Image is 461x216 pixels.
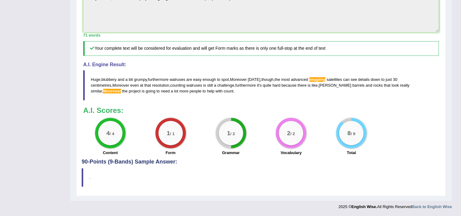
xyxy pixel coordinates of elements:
[110,131,114,136] small: / 4
[347,150,356,156] label: Total
[186,77,192,82] span: are
[161,89,170,93] span: need
[222,77,229,82] span: spot
[126,77,128,82] span: a
[207,89,215,93] span: help
[263,83,271,88] span: quite
[257,83,259,88] span: it
[122,89,128,93] span: the
[156,89,160,93] span: to
[275,77,280,82] span: the
[392,83,399,88] span: look
[91,89,102,93] span: similar
[91,77,100,82] span: Huge
[83,106,123,114] b: A.I. Scores:
[83,32,439,38] div: 71 words
[282,83,296,88] span: because
[82,168,440,187] blockquote: .
[144,83,151,88] span: that
[170,77,185,82] span: walruses
[217,83,234,88] span: challenge
[91,83,111,88] span: centimetres
[281,150,302,156] label: Vocabulary
[140,83,143,88] span: at
[222,150,240,156] label: Grammar
[83,62,439,67] h4: A.I. Engine Result:
[327,77,342,82] span: satellites
[193,77,201,82] span: easy
[217,77,220,82] span: to
[167,130,170,136] big: 1
[103,89,121,93] span: Possible spelling mistake found. (did you mean: Moreover)
[215,89,222,93] span: with
[235,83,256,88] span: furthermore
[297,83,307,88] span: there
[291,77,308,82] span: advanced
[347,130,351,136] big: 8
[83,41,439,56] h5: Your complete text will be considered for evaluation and will get Form marks as there is only one...
[343,77,349,82] span: can
[351,204,377,209] strong: English Wise.
[351,131,355,136] small: / 9
[103,150,118,156] label: Content
[400,83,410,88] span: really
[412,204,452,209] a: Back to English Wise
[224,89,233,93] span: count
[146,89,155,93] span: going
[170,83,185,88] span: counting
[129,89,140,93] span: project
[203,77,216,82] span: enough
[281,77,290,82] span: most
[207,83,213,88] span: still
[227,130,230,136] big: 1
[170,131,175,136] small: / 1
[260,83,262,88] span: s
[129,77,133,82] span: bit
[203,89,206,93] span: to
[312,83,318,88] span: like
[186,83,202,88] span: walruses
[174,89,178,93] span: lot
[358,77,370,82] span: details
[261,77,274,82] span: though
[214,83,216,88] span: a
[190,89,201,93] span: people
[130,83,139,88] span: even
[118,77,124,82] span: and
[386,77,392,82] span: just
[203,83,206,88] span: is
[290,131,295,136] small: / 2
[165,150,176,156] label: Form
[384,83,391,88] span: that
[339,201,452,210] div: 2025 © All Rights Reserved
[373,83,383,88] span: rocks
[230,131,235,136] small: / 2
[381,77,385,82] span: to
[230,77,247,82] span: Moreover
[152,83,169,88] span: resolution
[248,77,260,82] span: [DATE]
[393,77,397,82] span: 30
[308,83,310,88] span: is
[351,77,357,82] span: see
[287,130,290,136] big: 2
[106,130,110,136] big: 4
[179,89,189,93] span: more
[366,83,372,88] span: and
[371,77,380,82] span: down
[101,77,117,82] span: blubbery
[319,83,351,88] span: [PERSON_NAME]
[134,77,147,82] span: grumpy
[352,83,364,88] span: barrels
[142,89,144,93] span: is
[148,77,168,82] span: furthermore
[171,89,173,93] span: a
[83,70,439,100] blockquote: , , , , , , , , ' , , .
[272,83,280,88] span: hard
[112,83,129,88] span: Moreover
[309,77,325,82] span: Possible spelling mistake found. (did you mean: imaging)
